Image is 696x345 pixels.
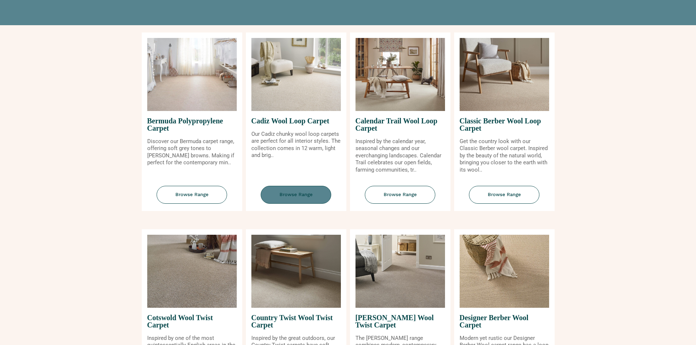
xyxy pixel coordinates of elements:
[460,308,549,335] span: Designer Berber Wool Carpet
[147,235,237,308] img: Cotswold Wool Twist Carpet
[355,111,445,138] span: Calendar Trail Wool Loop Carpet
[350,186,450,211] a: Browse Range
[251,131,341,159] p: Our Cadiz chunky wool loop carpets are perfect for all interior styles. The collection comes in 1...
[469,186,540,204] span: Browse Range
[251,111,341,131] span: Cadiz Wool Loop Carpet
[261,186,331,204] span: Browse Range
[460,235,549,308] img: Designer Berber Wool Carpet
[157,186,227,204] span: Browse Range
[147,138,237,166] p: Discover our Bermuda carpet range, offering soft grey tones to [PERSON_NAME] browns. Making if pe...
[251,308,341,335] span: Country Twist Wool Twist Carpet
[147,38,237,111] img: Bermuda Polypropylene Carpet
[365,186,436,204] span: Browse Range
[142,186,242,211] a: Browse Range
[251,38,341,111] img: Cadiz Wool Loop Carpet
[355,235,445,308] img: Craven Wool Twist Carpet
[251,235,341,308] img: Country Twist Wool Twist Carpet
[355,308,445,335] span: [PERSON_NAME] Wool Twist Carpet
[460,138,549,174] p: Get the country look with our Classic Berber wool carpet. Inspired by the beauty of the natural w...
[147,308,237,335] span: Cotswold Wool Twist Carpet
[147,111,237,138] span: Bermuda Polypropylene Carpet
[355,38,445,111] img: Calendar Trail Wool Loop Carpet
[454,186,555,211] a: Browse Range
[460,111,549,138] span: Classic Berber Wool Loop Carpet
[460,38,549,111] img: Classic Berber Wool Loop Carpet
[355,138,445,174] p: Inspired by the calendar year, seasonal changes and our everchanging landscapes. Calendar Trail c...
[246,186,346,211] a: Browse Range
